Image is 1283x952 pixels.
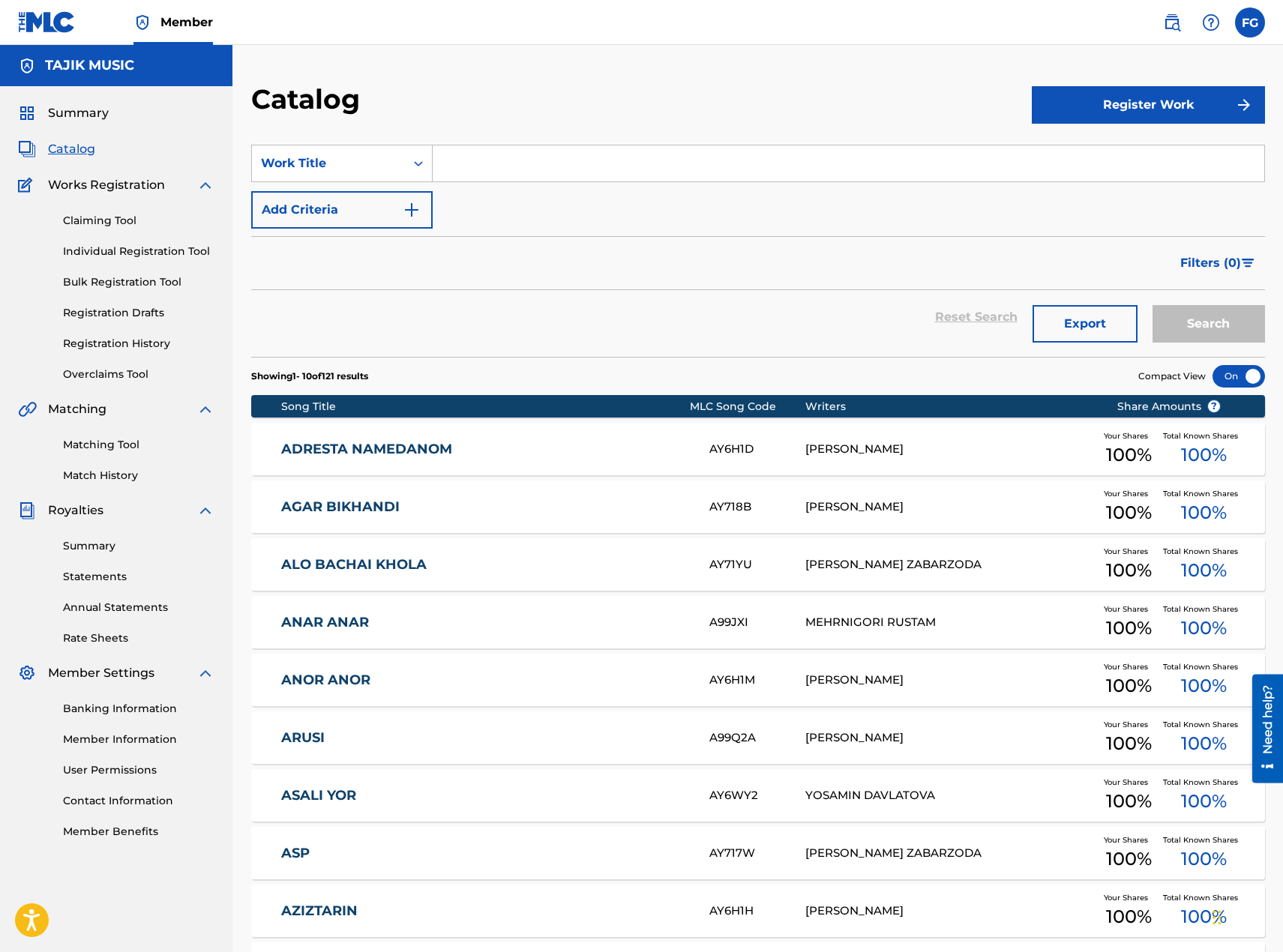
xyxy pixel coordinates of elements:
span: 100 % [1181,730,1227,757]
span: Your Shares [1104,719,1154,730]
a: ANAR ANAR [281,614,689,631]
span: Total Known Shares [1163,488,1244,499]
img: Royalties [18,501,36,519]
span: 100 % [1181,788,1227,815]
img: help [1202,13,1220,31]
iframe: Resource Center [1241,675,1283,783]
a: Match History [63,468,214,483]
div: User Menu [1235,7,1265,37]
div: Song Title [281,399,690,415]
a: ALO BACHAI KHOLA [281,556,689,573]
span: 100 % [1181,903,1227,930]
span: Your Shares [1104,430,1154,442]
div: [PERSON_NAME] [805,672,1094,689]
div: Виджет чата [1208,880,1283,952]
div: Перетащить [1213,895,1222,940]
span: Your Shares [1104,546,1154,557]
a: Claiming Tool [63,213,214,229]
div: A99Q2A [709,729,805,747]
span: 100 % [1106,846,1152,873]
img: Summary [18,104,36,122]
div: AY717W [709,845,805,862]
a: SummarySummary [18,104,109,122]
div: Help [1196,7,1226,37]
div: A99JXI [709,614,805,631]
a: Overclaims Tool [63,367,214,382]
img: expand [196,501,214,519]
div: AY6H1H [709,903,805,920]
div: Work Title [261,154,396,172]
span: Share Amounts [1117,399,1221,415]
img: filter [1242,259,1255,268]
a: Registration History [63,336,214,352]
form: Search Form [251,145,1265,357]
span: 100 % [1106,499,1152,526]
a: Member Information [63,732,214,747]
img: Top Rightsholder [133,13,151,31]
a: Member Benefits [63,824,214,840]
span: 100 % [1106,903,1152,930]
span: Royalties [48,501,103,519]
span: Summary [48,104,109,122]
span: 100 % [1106,615,1152,642]
a: ANOR ANOR [281,672,689,689]
div: Writers [805,399,1094,415]
p: Showing 1 - 10 of 121 results [251,370,368,383]
span: 100 % [1181,557,1227,584]
a: Contact Information [63,793,214,809]
img: Member Settings [18,664,36,682]
span: 100 % [1106,557,1152,584]
a: Banking Information [63,701,214,717]
iframe: Chat Widget [1208,880,1283,952]
span: Filters ( 0 ) [1180,254,1241,272]
button: Register Work [1032,86,1265,124]
a: Rate Sheets [63,630,214,646]
div: AY6H1D [709,441,805,458]
span: 100 % [1181,846,1227,873]
a: ADRESTA NAMEDANOM [281,441,689,458]
a: Registration Drafts [63,305,214,321]
a: Public Search [1157,7,1187,37]
span: 100 % [1106,442,1152,469]
span: 100 % [1181,672,1227,699]
a: AZIZTARIN [281,903,689,920]
span: Your Shares [1104,488,1154,499]
a: User Permissions [63,762,214,778]
div: AY718B [709,498,805,516]
span: Total Known Shares [1163,546,1244,557]
div: [PERSON_NAME] [805,441,1094,458]
img: expand [196,664,214,682]
span: ? [1208,400,1220,412]
span: Your Shares [1104,834,1154,846]
span: Member [160,13,213,31]
div: [PERSON_NAME] ZABARZODA [805,556,1094,573]
div: AY6WY2 [709,787,805,804]
span: Total Known Shares [1163,719,1244,730]
button: Export [1033,305,1138,343]
span: Matching [48,400,106,418]
img: Works Registration [18,176,37,194]
img: Matching [18,400,37,418]
a: AGAR BIKHANDI [281,498,689,516]
span: Catalog [48,140,95,158]
a: ASP [281,845,689,862]
span: 100 % [1181,499,1227,526]
span: 100 % [1181,615,1227,642]
a: Statements [63,569,214,585]
h5: TAJIK MUSIC [45,57,134,74]
div: [PERSON_NAME] [805,498,1094,516]
img: 9d2ae6d4665cec9f34b9.svg [403,201,421,219]
span: 100 % [1106,788,1152,815]
a: Annual Statements [63,600,214,615]
span: Compact View [1138,370,1206,383]
div: [PERSON_NAME] ZABARZODA [805,845,1094,862]
div: Need help? [16,10,37,79]
span: Your Shares [1104,777,1154,788]
div: YOSAMIN DAVLATOVA [805,787,1094,804]
img: expand [196,176,214,194]
span: Your Shares [1104,603,1154,615]
a: Summary [63,538,214,554]
h2: Catalog [251,82,367,116]
a: Matching Tool [63,437,214,453]
a: CatalogCatalog [18,140,95,158]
